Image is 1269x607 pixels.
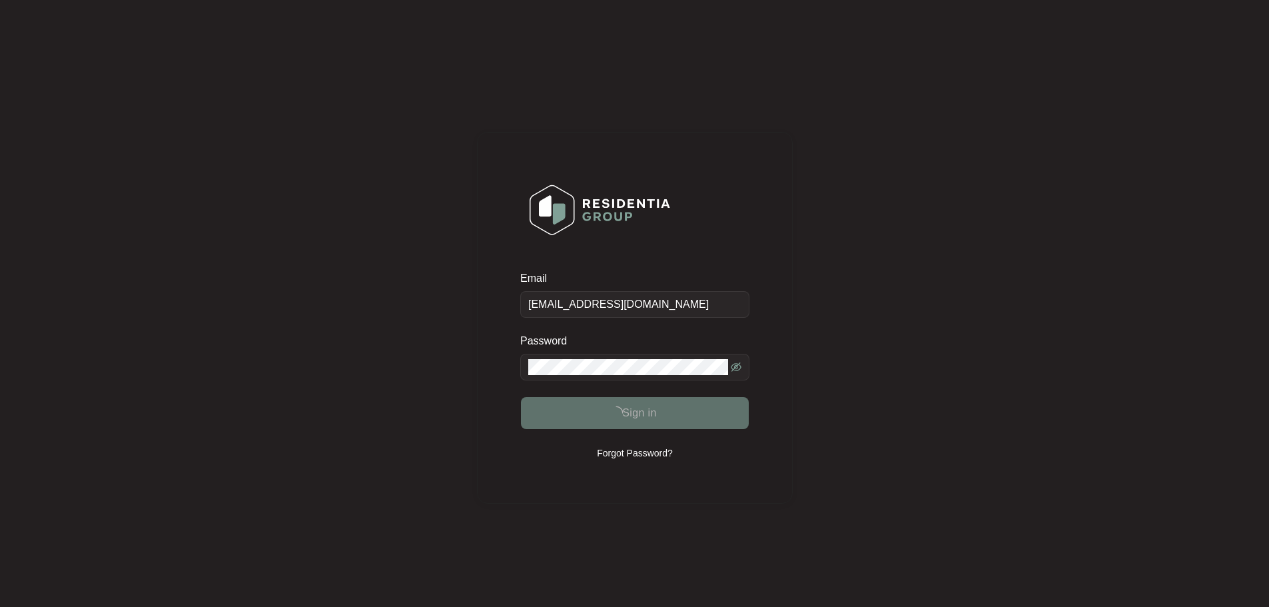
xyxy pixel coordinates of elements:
[608,404,624,421] span: loading
[521,397,749,429] button: Sign in
[622,405,657,421] span: Sign in
[520,291,749,318] input: Email
[521,176,679,244] img: Login Logo
[520,334,577,348] label: Password
[528,359,728,375] input: Password
[731,362,741,372] span: eye-invisible
[597,446,673,460] p: Forgot Password?
[520,272,556,285] label: Email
